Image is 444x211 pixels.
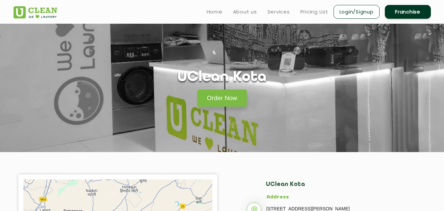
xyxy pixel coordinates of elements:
a: Services [268,8,290,16]
a: Pricing List [300,8,328,16]
a: Home [207,8,222,16]
a: About us [233,8,257,16]
a: Franchise [385,5,431,19]
h2: UClean Kota [266,181,406,195]
h1: UClean Kota [177,69,267,86]
h5: Address [267,195,406,200]
img: UClean Laundry and Dry Cleaning [13,6,57,18]
a: Login/Signup [334,5,380,19]
a: Order Now [197,90,247,107]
